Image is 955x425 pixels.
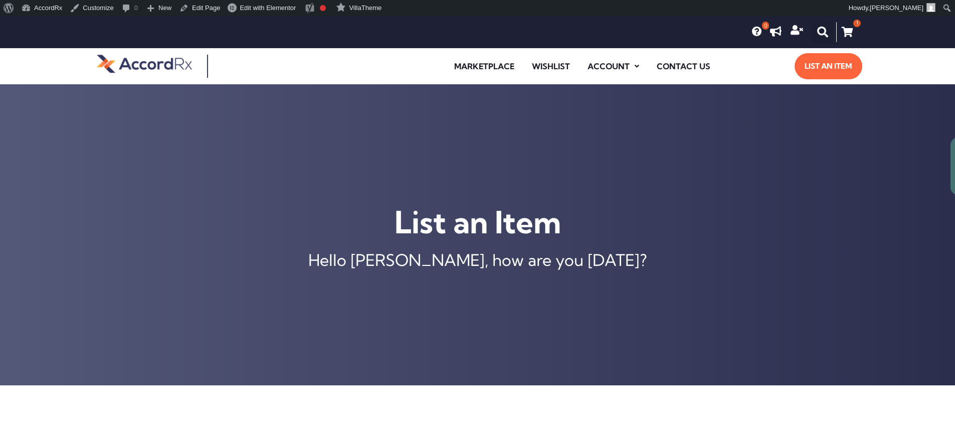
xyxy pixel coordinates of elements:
[836,22,858,42] a: 1
[5,252,950,268] div: Hello [PERSON_NAME], how are you [DATE]?
[447,55,522,78] a: Marketplace
[240,4,296,12] span: Edit with Elementor
[805,58,852,74] span: List an Item
[752,27,762,37] a: 0
[320,5,326,11] div: Focus keyphrase not set
[762,22,769,30] span: 0
[795,53,862,79] a: List an Item
[853,20,861,27] div: 1
[870,4,923,12] span: [PERSON_NAME]
[580,55,647,78] a: Account
[524,55,578,78] a: Wishlist
[649,55,718,78] a: Contact Us
[97,53,192,74] img: default-logo
[5,202,950,242] h1: List an Item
